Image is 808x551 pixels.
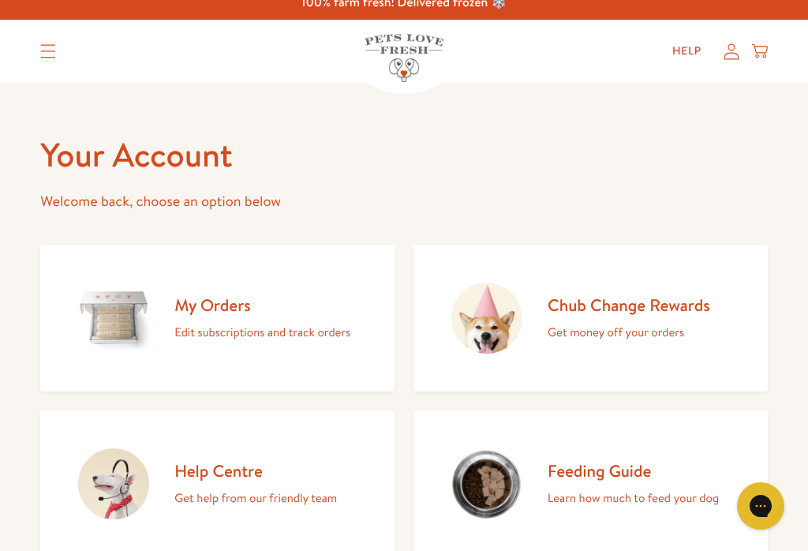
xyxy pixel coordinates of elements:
[548,294,710,316] h2: Chub Change Rewards
[174,294,350,316] h2: My Orders
[40,133,768,177] h1: Your Account
[174,488,337,508] p: Get help from our friendly team
[548,488,719,508] p: Learn how much to feed your dog
[365,34,443,82] img: Pets Love Fresh
[174,322,350,343] p: Edit subscriptions and track orders
[40,245,395,392] a: My Orders Edit subscriptions and track orders
[660,36,714,67] a: Help
[729,477,792,535] iframe: Gorgias live chat messenger
[548,460,719,482] h2: Feeding Guide
[40,189,768,214] p: Welcome back, choose an option below
[548,322,710,343] p: Get money off your orders
[174,460,337,482] h2: Help Centre
[413,245,768,392] a: Chub Change Rewards Get money off your orders
[28,32,69,71] summary: Translation missing: en.sections.header.menu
